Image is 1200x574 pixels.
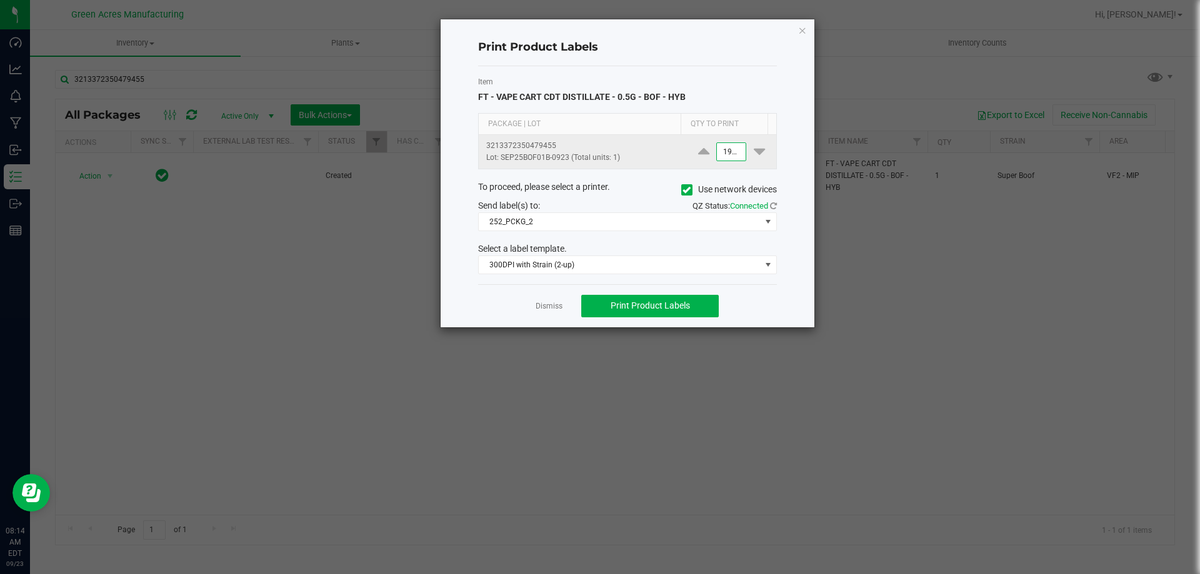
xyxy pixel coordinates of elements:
button: Print Product Labels [581,295,719,317]
th: Package | Lot [479,114,681,135]
span: Send label(s) to: [478,200,540,210]
label: Use network devices [681,183,777,196]
span: QZ Status: [692,201,777,210]
a: Dismiss [536,301,562,312]
p: Lot: SEP25BOF01B-0923 (Total units: 1) [486,152,679,164]
iframe: Resource center [12,474,50,512]
span: Connected [730,201,768,210]
span: Print Product Labels [611,300,690,310]
div: Select a label template. [469,242,786,255]
h4: Print Product Labels [478,39,777,56]
label: Item [478,76,777,87]
p: 3213372350479455 [486,140,679,152]
span: 300DPI with Strain (2-up) [479,256,761,274]
div: To proceed, please select a printer. [469,181,786,199]
th: Qty to Print [681,114,767,135]
span: 252_PCKG_2 [479,213,761,230]
span: FT - VAPE CART CDT DISTILLATE - 0.5G - BOF - HYB [478,92,686,102]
